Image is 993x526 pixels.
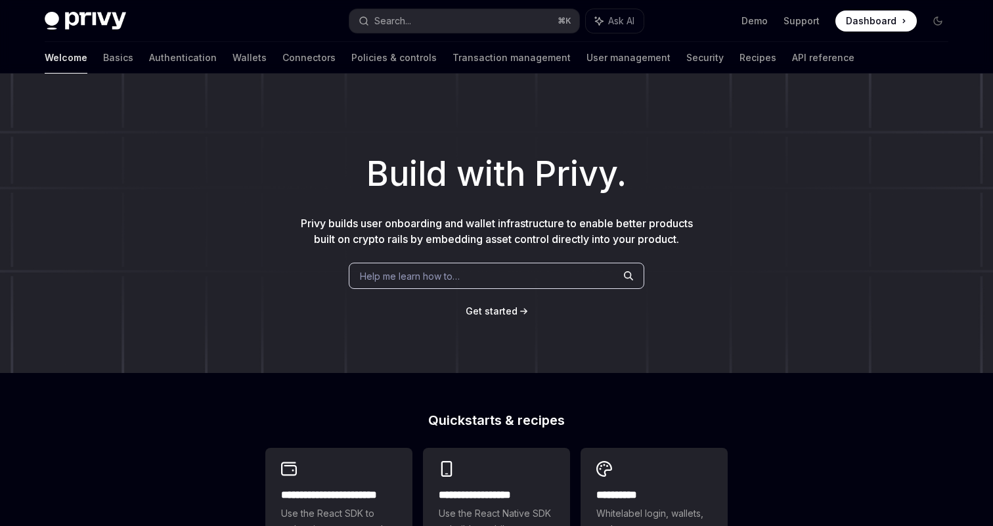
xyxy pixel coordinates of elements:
a: Basics [103,42,133,74]
h2: Quickstarts & recipes [265,414,728,427]
a: Connectors [282,42,336,74]
button: Ask AI [586,9,644,33]
span: Privy builds user onboarding and wallet infrastructure to enable better products built on crypto ... [301,217,693,246]
span: Dashboard [846,14,896,28]
a: Wallets [232,42,267,74]
a: Demo [741,14,768,28]
a: Policies & controls [351,42,437,74]
span: Get started [466,305,518,317]
button: Toggle dark mode [927,11,948,32]
div: Search... [374,13,411,29]
a: Get started [466,305,518,318]
a: Security [686,42,724,74]
span: Ask AI [608,14,634,28]
a: User management [586,42,671,74]
a: Welcome [45,42,87,74]
a: Dashboard [835,11,917,32]
span: ⌘ K [558,16,571,26]
h1: Build with Privy. [21,148,972,200]
a: Support [783,14,820,28]
a: Transaction management [452,42,571,74]
span: Help me learn how to… [360,269,460,283]
button: Search...⌘K [349,9,579,33]
a: Recipes [739,42,776,74]
a: Authentication [149,42,217,74]
img: dark logo [45,12,126,30]
a: API reference [792,42,854,74]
